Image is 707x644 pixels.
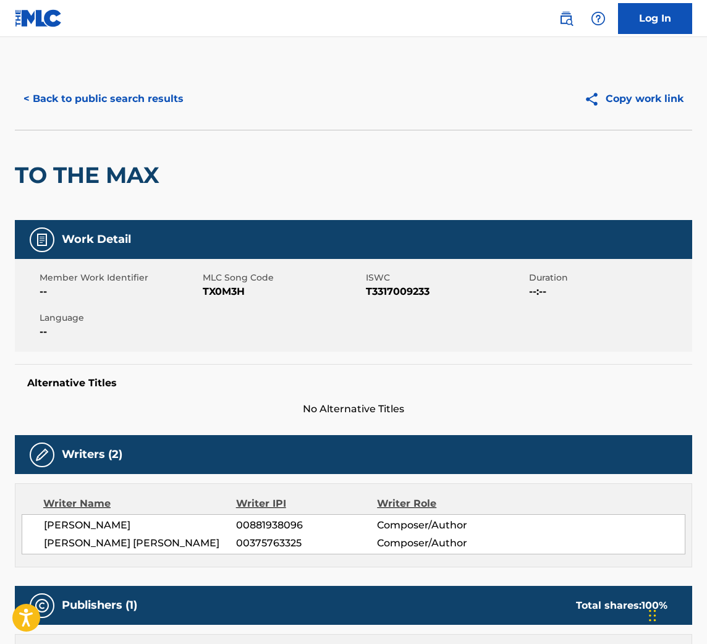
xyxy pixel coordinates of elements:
span: Language [40,311,200,324]
div: Writer Role [377,496,506,511]
h2: TO THE MAX [15,161,166,189]
span: Composer/Author [377,536,505,551]
div: Writer Name [43,496,236,511]
span: -- [40,284,200,299]
div: Help [586,6,611,31]
img: MLC Logo [15,9,62,27]
h5: Publishers (1) [62,598,137,612]
span: [PERSON_NAME] [PERSON_NAME] [44,536,236,551]
span: [PERSON_NAME] [44,518,236,533]
h5: Alternative Titles [27,377,680,389]
img: Publishers [35,598,49,613]
img: Writers [35,447,49,462]
button: < Back to public search results [15,83,192,114]
span: ISWC [366,271,526,284]
div: Total shares: [576,598,667,613]
span: MLC Song Code [203,271,363,284]
span: TX0M3H [203,284,363,299]
h5: Writers (2) [62,447,122,462]
span: 100 % [641,600,667,611]
span: --:-- [529,284,689,299]
span: T3317009233 [366,284,526,299]
span: -- [40,324,200,339]
span: No Alternative Titles [15,402,692,417]
img: Work Detail [35,232,49,247]
iframe: Chat Widget [645,585,707,644]
div: Writer IPI [236,496,378,511]
a: Public Search [554,6,578,31]
a: Log In [618,3,692,34]
div: Drag [649,597,656,634]
img: search [559,11,574,26]
span: Composer/Author [377,518,505,533]
span: Duration [529,271,689,284]
img: help [591,11,606,26]
span: 00881938096 [236,518,377,533]
span: 00375763325 [236,536,377,551]
span: Member Work Identifier [40,271,200,284]
button: Copy work link [575,83,692,114]
img: Copy work link [584,91,606,107]
h5: Work Detail [62,232,131,247]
